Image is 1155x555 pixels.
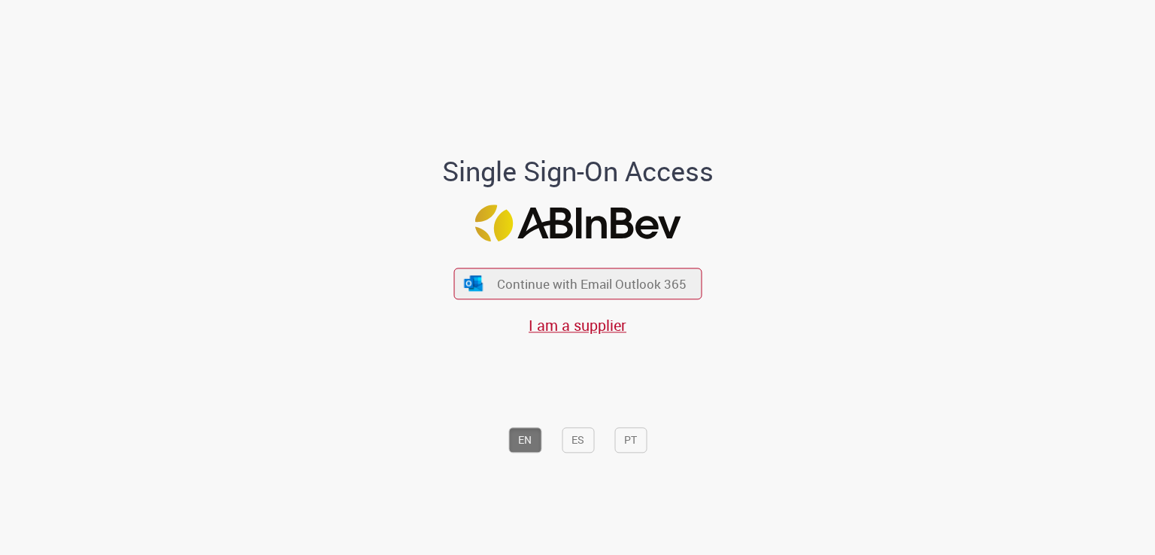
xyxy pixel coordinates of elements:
button: EN [508,428,541,453]
button: ES [562,428,594,453]
h1: Single Sign-On Access [369,156,787,187]
span: Continue with Email Outlook 365 [497,275,687,293]
button: ícone Azure/Microsoft 360 Continue with Email Outlook 365 [453,268,702,299]
img: Logo ABInBev [474,205,681,241]
button: PT [614,428,647,453]
img: ícone Azure/Microsoft 360 [463,275,484,291]
a: I am a supplier [529,315,626,335]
